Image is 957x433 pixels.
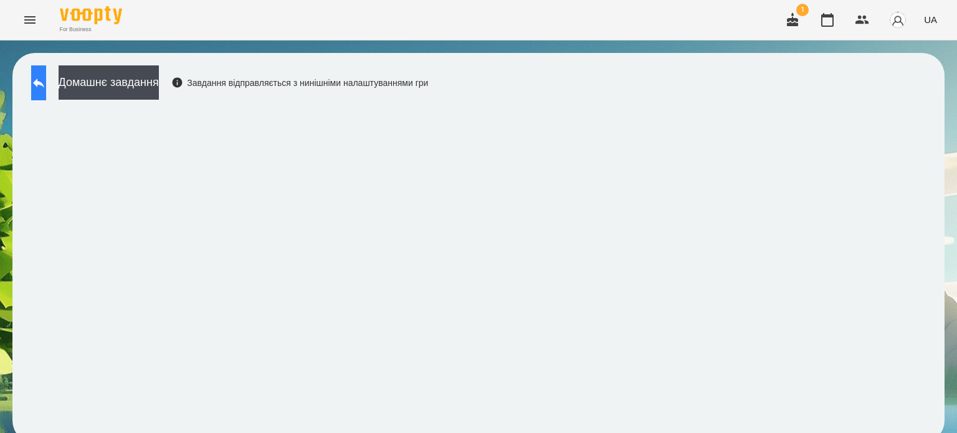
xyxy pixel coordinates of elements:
[59,65,159,100] button: Домашнє завдання
[60,6,122,24] img: Voopty Logo
[889,11,907,29] img: avatar_s.png
[796,4,809,16] span: 1
[919,8,942,31] button: UA
[60,26,122,34] span: For Business
[924,13,937,26] span: UA
[15,5,45,35] button: Menu
[171,77,429,89] div: Завдання відправляється з нинішніми налаштуваннями гри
